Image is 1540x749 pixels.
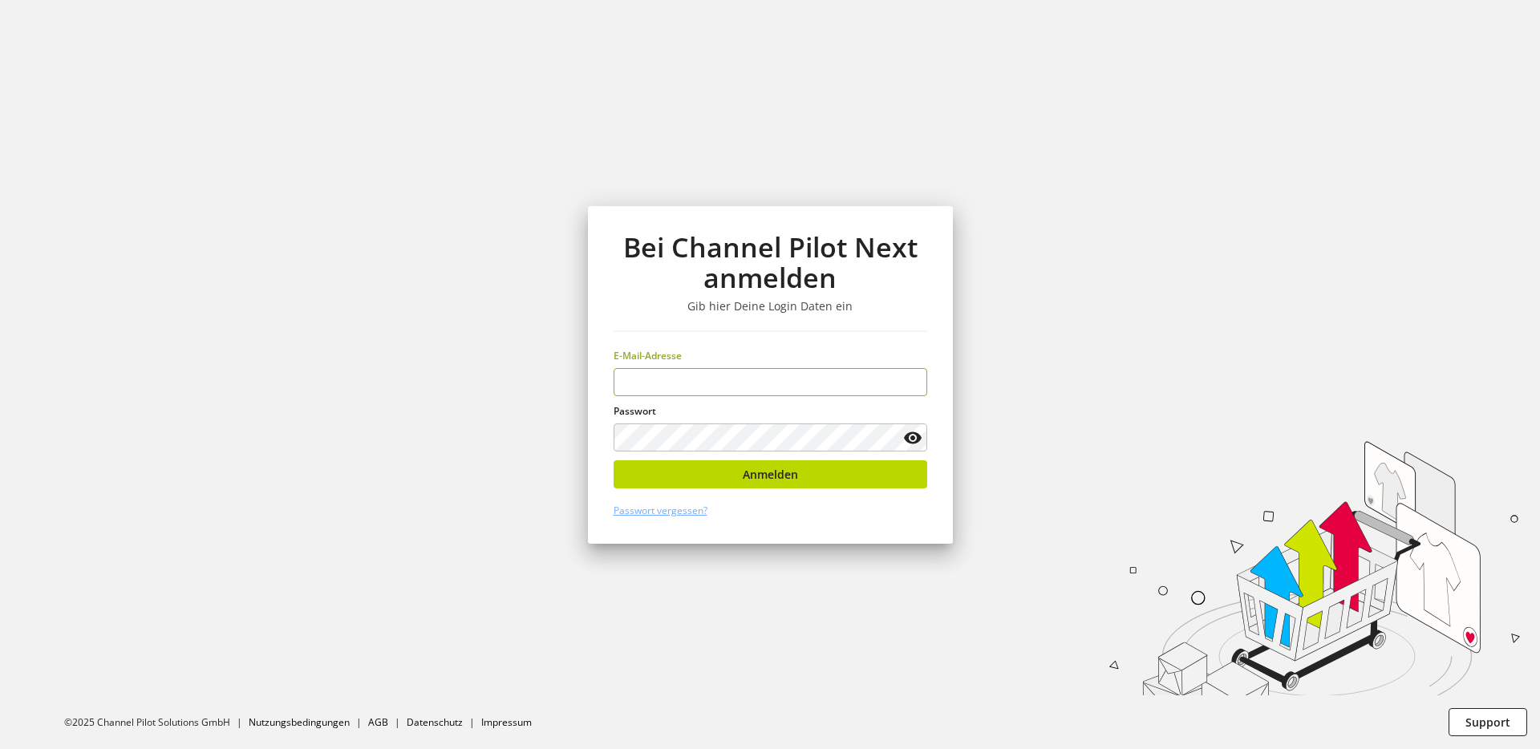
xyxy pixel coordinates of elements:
span: Anmelden [743,466,798,483]
a: Impressum [481,715,532,729]
span: E-Mail-Adresse [614,349,682,362]
h1: Bei Channel Pilot Next anmelden [614,232,927,294]
button: Support [1449,708,1527,736]
span: Passwort [614,404,656,418]
a: Datenschutz [407,715,463,729]
button: Anmelden [614,460,927,488]
a: AGB [368,715,388,729]
span: Support [1465,714,1510,731]
a: Nutzungsbedingungen [249,715,350,729]
li: ©2025 Channel Pilot Solutions GmbH [64,715,249,730]
h3: Gib hier Deine Login Daten ein [614,299,927,314]
a: Passwort vergessen? [614,504,707,517]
